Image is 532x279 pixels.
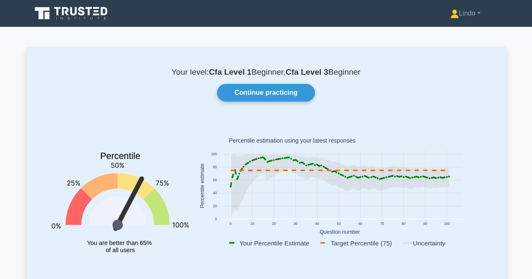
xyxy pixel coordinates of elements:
[444,222,450,226] text: 100
[211,152,217,156] text: 100
[229,138,355,144] text: Percentile estimation using your latest responses
[430,5,500,22] a: Lindo
[213,191,217,196] text: 40
[217,84,315,102] a: Continue practicing
[213,204,217,209] text: 20
[336,222,341,226] text: 50
[286,68,328,76] b: Cfa Level 3
[100,151,140,161] text: Percentile
[87,240,152,246] tspan: You are better than 65%
[423,222,427,226] text: 90
[213,178,217,183] text: 60
[215,217,217,222] text: 0
[213,165,217,169] text: 80
[315,222,319,226] text: 40
[358,222,363,226] text: 60
[272,222,276,226] text: 20
[229,222,231,226] text: 0
[320,229,360,235] text: Question number
[106,247,135,254] tspan: of all users
[209,68,251,76] b: Cfa Level 1
[199,164,205,208] text: Percentile estimate
[293,222,297,226] text: 30
[250,222,254,226] text: 10
[402,222,406,226] text: 80
[47,67,486,77] p: Your level: Beginner, Beginner
[380,222,384,226] text: 70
